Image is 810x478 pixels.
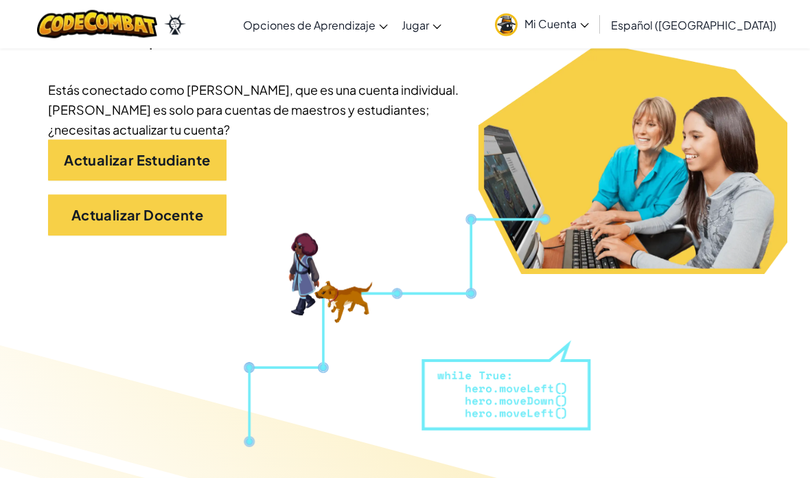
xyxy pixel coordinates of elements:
span: Jugar [402,18,429,32]
a: Opciones de Aprendizaje [236,6,395,43]
a: Actualizar Docente [48,195,227,236]
img: Ozaria [164,14,186,35]
div: Estás conectado como [PERSON_NAME], que es una cuenta individual. [PERSON_NAME] es solo para cuen... [48,80,460,140]
a: Jugar [395,6,448,43]
span: Mi Cuenta [524,16,589,31]
img: CodeCombat logo [37,10,157,38]
a: Actualizar Estudiante [48,140,227,181]
span: Español ([GEOGRAPHIC_DATA]) [611,18,776,32]
img: avatar [495,14,518,36]
a: Mi Cuenta [488,3,596,46]
span: Opciones de Aprendizaje [243,18,375,32]
a: Español ([GEOGRAPHIC_DATA]) [604,6,783,43]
